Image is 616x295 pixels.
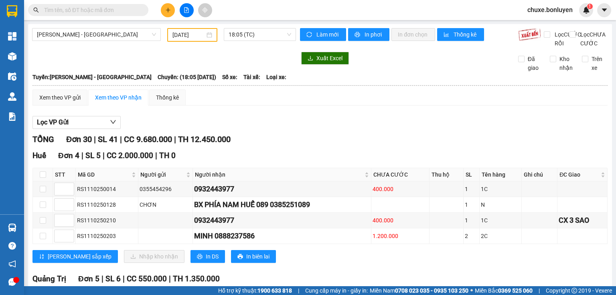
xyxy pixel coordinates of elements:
[306,32,313,38] span: sync
[348,28,389,41] button: printerIn phơi
[94,134,96,144] span: |
[39,254,45,260] span: sort-ascending
[76,228,138,244] td: RS1110250203
[355,32,361,38] span: printer
[464,168,480,181] th: SL
[371,168,430,181] th: CHƯA CƯỚC
[194,230,370,242] div: MINH 0888237586
[194,215,370,226] div: 0932443977
[194,183,370,195] div: 0932443977
[78,274,99,283] span: Đơn 5
[525,55,544,72] span: Đã giao
[206,252,219,261] span: In DS
[231,250,276,263] button: printerIn biên lai
[190,250,225,263] button: printerIn DS
[8,242,16,250] span: question-circle
[577,30,608,48] span: Lọc CHƯA CƯỚC
[246,252,269,261] span: In biên lai
[95,93,142,102] div: Xem theo VP nhận
[77,185,137,193] div: RS1110250014
[107,151,153,160] span: CC 2.000.000
[66,134,92,144] span: Đơn 30
[37,117,69,127] span: Lọc VP Gửi
[8,278,16,286] span: message
[124,134,172,144] span: CC 9.680.000
[140,170,184,179] span: Người gửi
[597,3,611,17] button: caret-down
[158,73,216,81] span: Chuyến: (18:05 [DATE])
[103,151,105,160] span: |
[37,28,156,41] span: Hà Tiên - Đà Nẵng
[243,73,260,81] span: Tài xế:
[39,93,81,102] div: Xem theo VP gửi
[391,28,435,41] button: In đơn chọn
[257,287,292,294] strong: 1900 633 818
[308,55,313,62] span: download
[218,286,292,295] span: Hỗ trợ kỹ thuật:
[222,73,237,81] span: Số xe:
[156,93,179,102] div: Thống kê
[172,31,205,39] input: 11/10/2025
[465,216,478,225] div: 1
[556,55,576,72] span: Kho nhận
[601,6,608,14] span: caret-down
[583,6,590,14] img: icon-new-feature
[475,286,533,295] span: Miền Bắc
[161,3,175,17] button: plus
[481,232,520,240] div: 2C
[237,254,243,260] span: printer
[85,151,101,160] span: SL 5
[184,7,189,13] span: file-add
[32,134,54,144] span: TỔNG
[481,216,520,225] div: 1C
[81,151,83,160] span: |
[127,274,167,283] span: CC 550.000
[32,116,121,129] button: Lọc VP Gửi
[98,134,118,144] span: SL 41
[77,232,137,240] div: RS1110250203
[481,185,520,193] div: 1C
[140,185,191,193] div: 0355454296
[123,274,125,283] span: |
[8,72,16,81] img: warehouse-icon
[481,200,520,209] div: N
[77,200,137,209] div: RS1110250128
[32,274,66,283] span: Quảng Trị
[44,6,139,14] input: Tìm tên, số ĐT hoặc mã đơn
[110,119,116,125] span: down
[437,28,484,41] button: bar-chartThống kê
[571,288,577,293] span: copyright
[8,112,16,121] img: solution-icon
[173,274,220,283] span: TH 1.350.000
[105,274,121,283] span: SL 6
[178,134,231,144] span: TH 12.450.000
[180,3,194,17] button: file-add
[78,170,130,179] span: Mã GD
[373,185,428,193] div: 400.000
[124,250,184,263] button: downloadNhập kho nhận
[316,30,340,39] span: Làm mới
[395,287,468,294] strong: 0708 023 035 - 0935 103 250
[76,181,138,197] td: RS1110250014
[8,52,16,61] img: warehouse-icon
[454,30,478,39] span: Thống kê
[32,74,152,80] b: Tuyến: [PERSON_NAME] - [GEOGRAPHIC_DATA]
[465,232,478,240] div: 2
[169,274,171,283] span: |
[522,168,557,181] th: Ghi chú
[305,286,368,295] span: Cung cấp máy in - giấy in:
[202,7,208,13] span: aim
[159,151,176,160] span: TH 0
[58,151,79,160] span: Đơn 4
[300,28,346,41] button: syncLàm mới
[465,200,478,209] div: 1
[498,287,533,294] strong: 0369 525 060
[8,260,16,268] span: notification
[7,5,17,17] img: logo-vxr
[370,286,468,295] span: Miền Nam
[465,185,478,193] div: 1
[298,286,299,295] span: |
[76,197,138,213] td: RS1110250128
[539,286,540,295] span: |
[53,168,76,181] th: STT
